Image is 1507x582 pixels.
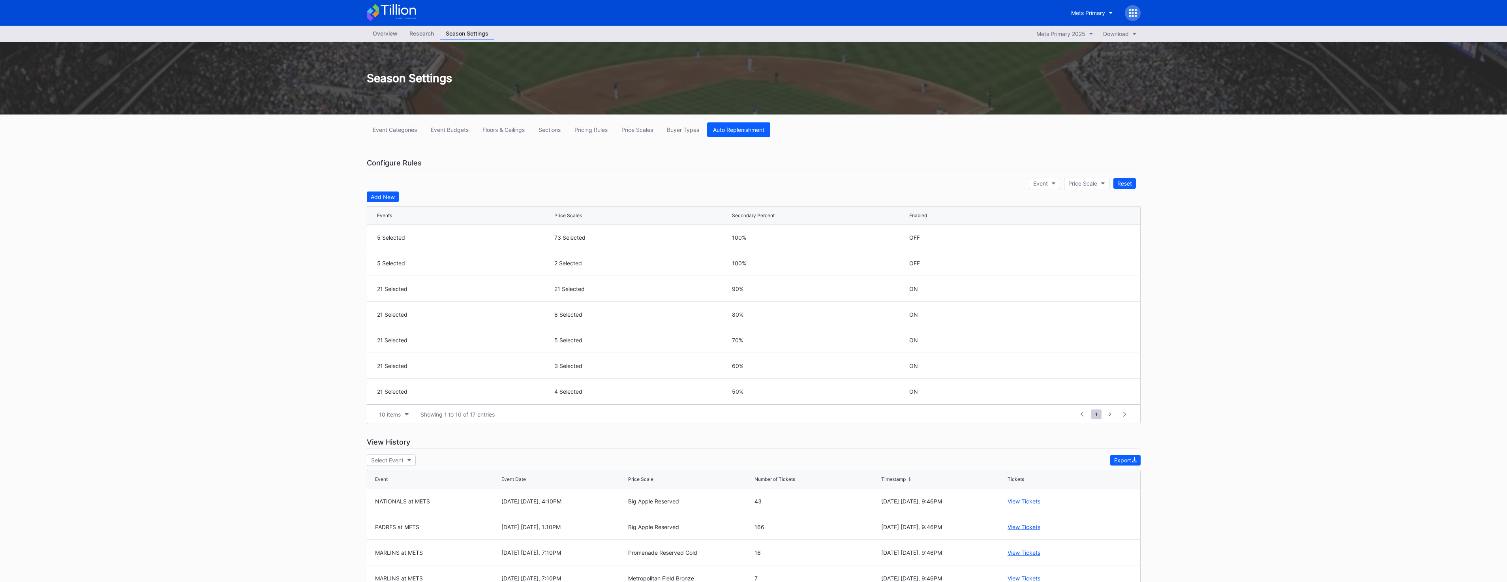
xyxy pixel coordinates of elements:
[1114,457,1137,464] div: Export
[732,260,908,267] div: 100%
[713,126,764,133] div: Auto Replenishment
[1036,30,1085,37] div: Mets Primary 2025
[732,388,908,395] div: 50%
[621,126,653,133] div: Price Scales
[616,122,659,137] button: Price Scales
[574,126,608,133] div: Pricing Rules
[377,362,553,369] div: 21 Selected
[1071,9,1105,16] div: Mets Primary
[1008,498,1040,505] div: View Tickets
[554,234,730,241] div: 73 Selected
[371,193,395,200] div: Add New
[754,549,879,556] div: 16
[477,122,531,137] button: Floors & Ceilings
[375,498,500,505] div: NATIONALS at METS
[881,549,1006,556] div: [DATE] [DATE], 9:46PM
[377,311,553,318] div: 21 Selected
[732,234,908,241] div: 100%
[667,126,699,133] div: Buyer Types
[367,157,1141,169] div: Configure Rules
[1068,180,1097,187] div: Price Scale
[501,476,526,482] div: Event Date
[367,28,403,40] a: Overview
[909,260,920,267] div: OFF
[1099,28,1141,39] button: Download
[909,285,918,292] div: ON
[554,337,730,344] div: 5 Selected
[425,122,475,137] a: Event Budgets
[1032,28,1097,39] button: Mets Primary 2025
[533,122,567,137] button: Sections
[754,476,795,482] div: Number of Tickets
[375,524,500,530] div: PADRES at METS
[909,388,918,395] div: ON
[377,260,553,267] div: 5 Selected
[732,285,908,292] div: 90%
[377,388,553,395] div: 21 Selected
[754,575,879,582] div: 7
[367,436,1141,449] div: View History
[881,524,1006,530] div: [DATE] [DATE], 9:46PM
[1113,178,1136,189] button: Reset
[628,524,753,530] div: Big Apple Reserved
[569,122,614,137] button: Pricing Rules
[482,126,525,133] div: Floors & Ceilings
[909,212,927,218] div: Enabled
[554,311,730,318] div: 8 Selected
[501,498,626,505] div: [DATE] [DATE], 4:10PM
[1064,178,1109,189] button: Price Scale
[403,28,440,40] a: Research
[367,191,399,202] button: Add New
[754,498,879,505] div: 43
[377,212,392,218] div: Events
[732,311,908,318] div: 80%
[732,362,908,369] div: 60%
[367,28,403,39] div: Overview
[1008,476,1024,482] div: Tickets
[501,575,626,582] div: [DATE] [DATE], 7:10PM
[367,122,423,137] button: Event Categories
[373,126,417,133] div: Event Categories
[539,126,561,133] div: Sections
[1103,30,1129,37] div: Download
[1033,180,1048,187] div: Event
[1008,549,1040,556] div: View Tickets
[909,311,918,318] div: ON
[440,28,494,40] div: Season Settings
[628,549,753,556] div: Promenade Reserved Gold
[371,457,403,464] div: Select Event
[909,337,918,344] div: ON
[909,234,920,241] div: OFF
[554,260,730,267] div: 2 Selected
[628,575,753,582] div: Metropolitan Field Bronze
[375,549,500,556] div: MARLINS at METS
[501,524,626,530] div: [DATE] [DATE], 1:10PM
[732,337,908,344] div: 70%
[628,476,653,482] div: Price Scale
[420,411,495,418] div: Showing 1 to 10 of 17 entries
[379,411,401,418] div: 10 items
[431,126,469,133] div: Event Budgets
[375,575,500,582] div: MARLINS at METS
[1091,409,1102,419] span: 1
[367,454,416,466] button: Select Event
[1029,178,1060,189] button: Event
[754,524,879,530] div: 166
[1117,180,1132,187] div: Reset
[359,71,1149,85] div: Season Settings
[1110,455,1141,466] button: Export
[707,122,770,137] button: Auto Replenishment
[375,409,413,420] button: 10 items
[909,362,918,369] div: ON
[501,549,626,556] div: [DATE] [DATE], 7:10PM
[554,388,730,395] div: 4 Selected
[661,122,705,137] button: Buyer Types
[403,28,440,39] div: Research
[1008,575,1040,582] div: View Tickets
[881,476,906,482] div: Timestamp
